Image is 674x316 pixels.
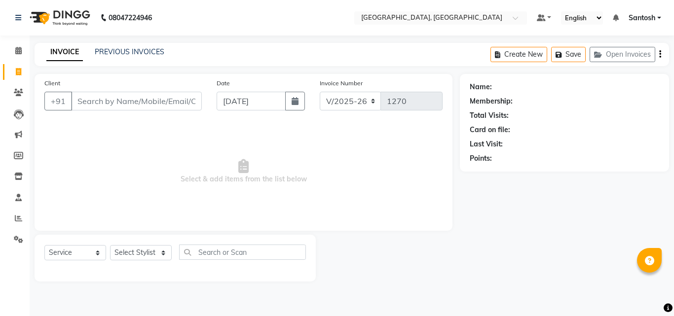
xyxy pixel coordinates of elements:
button: Create New [490,47,547,62]
img: logo [25,4,93,32]
div: Points: [470,153,492,164]
input: Search by Name/Mobile/Email/Code [71,92,202,110]
div: Total Visits: [470,110,509,121]
a: INVOICE [46,43,83,61]
div: Membership: [470,96,513,106]
a: PREVIOUS INVOICES [95,47,164,56]
iframe: chat widget [633,277,664,306]
button: Open Invoices [590,47,655,62]
label: Client [44,79,60,88]
span: Select & add items from the list below [44,122,443,221]
label: Date [217,79,230,88]
button: Save [551,47,586,62]
div: Name: [470,82,492,92]
button: +91 [44,92,72,110]
div: Card on file: [470,125,510,135]
label: Invoice Number [320,79,363,88]
span: Santosh [629,13,655,23]
b: 08047224946 [109,4,152,32]
input: Search or Scan [179,245,306,260]
div: Last Visit: [470,139,503,149]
